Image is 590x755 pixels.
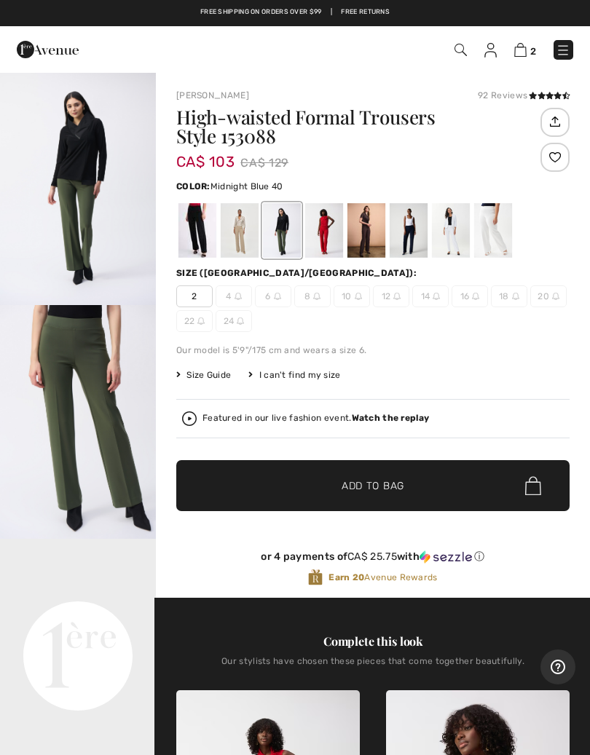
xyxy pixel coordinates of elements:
[255,285,291,307] span: 6
[355,293,362,300] img: ring-m.svg
[235,293,242,300] img: ring-m.svg
[484,43,497,58] img: My Info
[216,285,252,307] span: 4
[556,43,570,58] img: Menu
[334,285,370,307] span: 10
[176,550,570,569] div: or 4 payments ofCA$ 25.75withSezzle Click to learn more about Sezzle
[472,293,479,300] img: ring-m.svg
[393,293,401,300] img: ring-m.svg
[294,285,331,307] span: 8
[341,7,390,17] a: Free Returns
[474,203,512,258] div: Vanilla 30
[248,368,340,382] div: I can't find my size
[176,633,570,650] div: Complete this look
[211,181,283,191] span: Midnight Blue 40
[420,550,472,564] img: Sezzle
[525,476,541,495] img: Bag.svg
[433,293,440,300] img: ring-m.svg
[263,203,301,258] div: Iguana
[478,89,570,102] div: 92 Reviews
[182,411,197,426] img: Watch the replay
[17,41,79,55] a: 1ère Avenue
[491,285,527,307] span: 18
[352,413,430,423] strong: Watch the replay
[347,203,385,258] div: Mocha
[514,41,536,58] a: 2
[178,203,216,258] div: Black
[530,285,567,307] span: 20
[331,7,332,17] span: |
[240,152,288,174] span: CA$ 129
[176,656,570,678] div: Our stylists have chosen these pieces that come together beautifully.
[373,285,409,307] span: 12
[342,478,404,494] span: Add to Bag
[390,203,428,258] div: Midnight Blue 40
[514,43,527,57] img: Shopping Bag
[176,368,231,382] span: Size Guide
[313,293,320,300] img: ring-m.svg
[530,46,536,57] span: 2
[176,550,570,564] div: or 4 payments of with
[216,310,252,332] span: 24
[452,285,488,307] span: 16
[512,293,519,300] img: ring-m.svg
[329,571,437,584] span: Avenue Rewards
[552,293,559,300] img: ring-m.svg
[305,203,343,258] div: Radiant red
[200,7,322,17] a: Free shipping on orders over $99
[197,317,205,325] img: ring-m.svg
[412,285,449,307] span: 14
[176,138,235,170] span: CA$ 103
[176,344,570,357] div: Our model is 5'9"/175 cm and wears a size 6.
[202,414,429,423] div: Featured in our live fashion event.
[308,569,323,586] img: Avenue Rewards
[17,35,79,64] img: 1ère Avenue
[329,572,364,582] strong: Earn 20
[176,266,420,280] div: Size ([GEOGRAPHIC_DATA]/[GEOGRAPHIC_DATA]):
[543,109,567,134] img: Share
[176,310,213,332] span: 22
[176,90,249,100] a: [PERSON_NAME]
[176,460,570,511] button: Add to Bag
[432,203,470,258] div: White
[176,108,537,146] h1: High-waisted Formal Trousers Style 153088
[176,181,211,191] span: Color:
[176,285,213,307] span: 2
[221,203,259,258] div: Java
[455,44,467,56] img: Search
[274,293,281,300] img: ring-m.svg
[237,317,244,325] img: ring-m.svg
[540,649,575,686] iframe: Opens a widget where you can find more information
[347,550,397,563] span: CA$ 25.75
